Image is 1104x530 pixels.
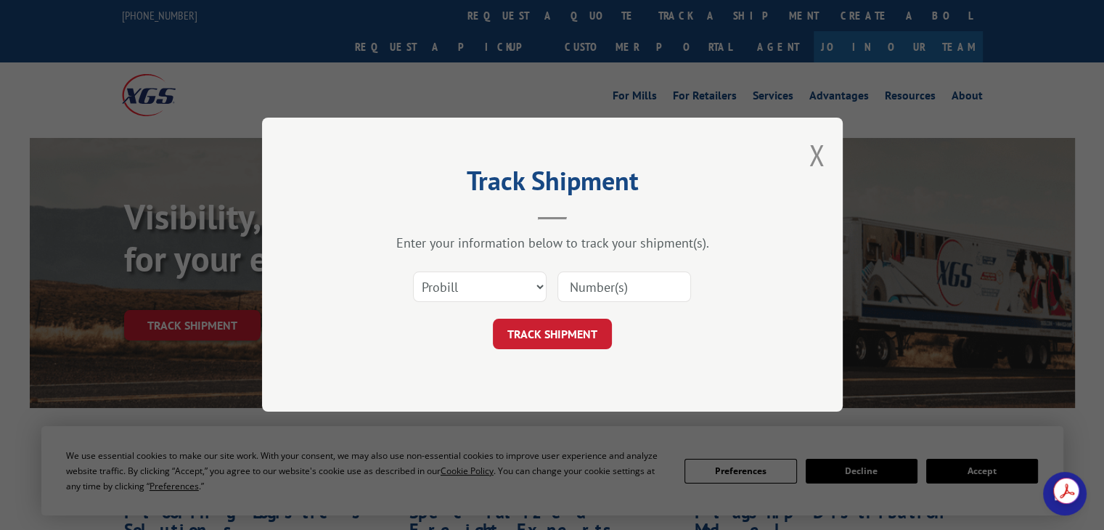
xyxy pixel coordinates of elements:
[335,235,770,252] div: Enter your information below to track your shipment(s).
[809,136,825,174] button: Close modal
[557,272,691,303] input: Number(s)
[335,171,770,198] h2: Track Shipment
[1043,472,1087,515] div: Open chat
[493,319,612,350] button: TRACK SHIPMENT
